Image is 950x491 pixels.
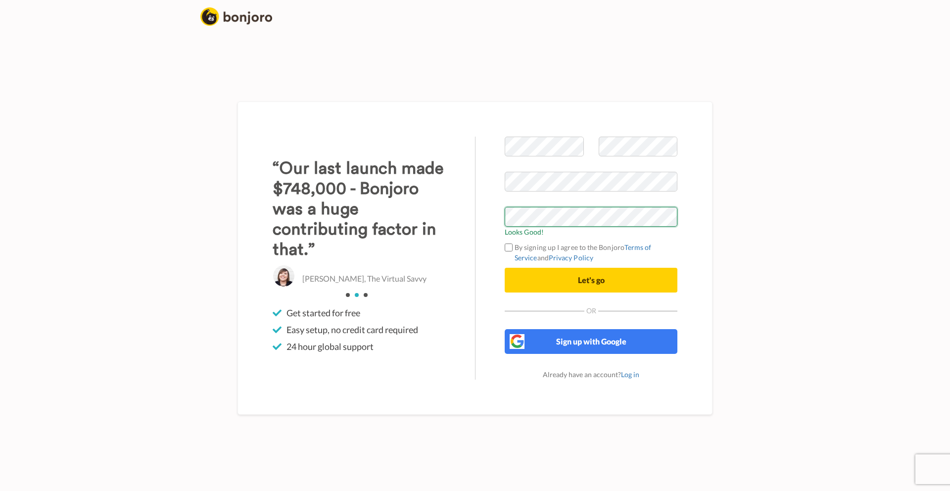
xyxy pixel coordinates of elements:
span: Let's go [578,275,605,285]
button: Let's go [505,268,677,293]
a: Log in [621,370,639,379]
button: Sign up with Google [505,329,677,354]
label: By signing up I agree to the Bonjoro and [505,242,677,263]
span: Sign up with Google [556,337,626,346]
span: Already have an account? [543,370,639,379]
img: Abbey Ashley, The Virtual Savvy [273,265,295,287]
a: Privacy Policy [549,253,593,262]
span: Easy setup, no credit card required [286,324,418,336]
span: Or [584,307,598,314]
img: logo_full.png [200,7,272,26]
h3: “Our last launch made $748,000 - Bonjoro was a huge contributing factor in that.” [273,158,445,260]
input: By signing up I agree to the BonjoroTerms of ServiceandPrivacy Policy [505,244,513,251]
span: Looks Good! [505,227,677,237]
a: Terms of Service [515,243,652,262]
span: 24 hour global support [286,341,374,352]
span: Get started for free [286,307,360,319]
p: [PERSON_NAME], The Virtual Savvy [302,273,427,285]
